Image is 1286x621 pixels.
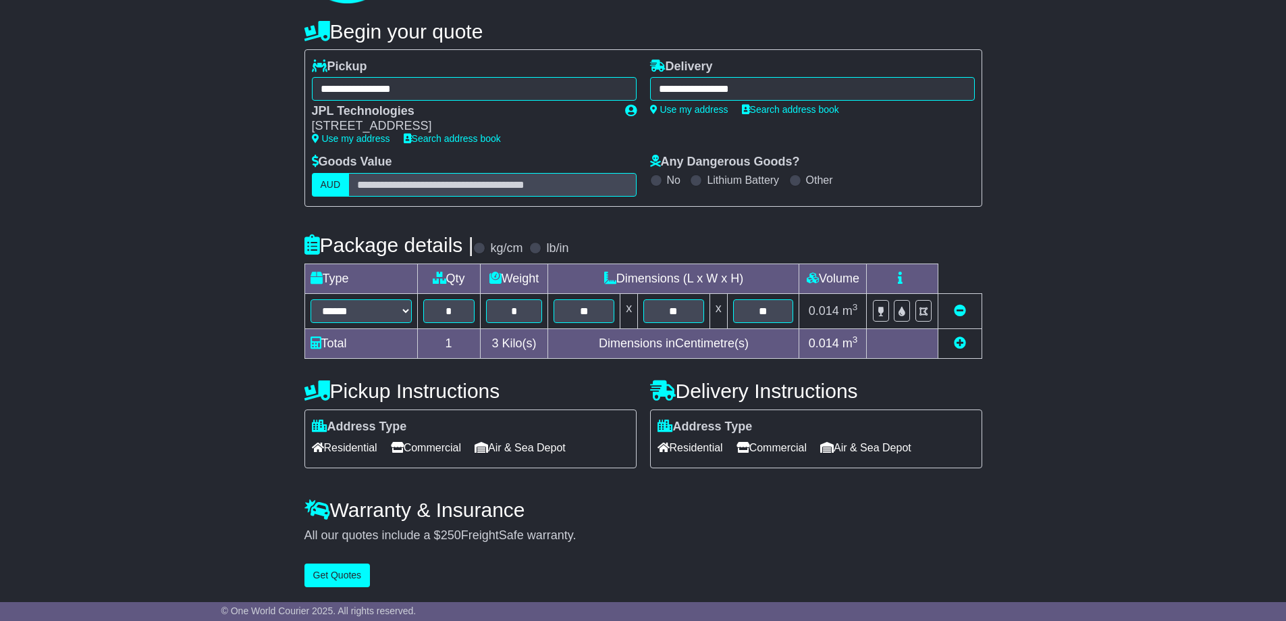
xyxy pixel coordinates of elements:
[650,104,728,115] a: Use my address
[809,337,839,350] span: 0.014
[736,437,807,458] span: Commercial
[417,328,480,358] td: 1
[304,264,417,293] td: Type
[491,337,498,350] span: 3
[221,605,417,616] span: © One World Courier 2025. All rights reserved.
[312,119,612,134] div: [STREET_ADDRESS]
[842,304,858,318] span: m
[304,234,474,256] h4: Package details |
[304,328,417,358] td: Total
[312,420,407,434] label: Address Type
[809,304,839,318] span: 0.014
[954,304,966,318] a: Remove this item
[650,155,800,170] label: Any Dangerous Goods?
[954,337,966,350] a: Add new item
[312,155,392,170] label: Goods Value
[312,173,350,197] label: AUD
[799,264,867,293] td: Volume
[304,20,982,43] h4: Begin your quote
[806,174,833,187] label: Other
[417,264,480,293] td: Qty
[707,174,779,187] label: Lithium Battery
[304,564,371,587] button: Get Quotes
[304,499,982,521] h4: Warranty & Insurance
[480,328,548,358] td: Kilo(s)
[480,264,548,293] td: Weight
[853,302,858,312] sup: 3
[404,133,501,144] a: Search address book
[312,104,612,119] div: JPL Technologies
[650,59,713,74] label: Delivery
[658,437,723,458] span: Residential
[441,528,461,542] span: 250
[304,380,637,402] h4: Pickup Instructions
[548,328,799,358] td: Dimensions in Centimetre(s)
[312,133,390,144] a: Use my address
[304,528,982,543] div: All our quotes include a $ FreightSafe warranty.
[742,104,839,115] a: Search address book
[620,293,638,328] td: x
[709,293,727,328] td: x
[548,264,799,293] td: Dimensions (L x W x H)
[312,59,367,74] label: Pickup
[391,437,461,458] span: Commercial
[312,437,377,458] span: Residential
[667,174,680,187] label: No
[658,420,753,434] label: Address Type
[853,334,858,345] sup: 3
[650,380,982,402] h4: Delivery Instructions
[475,437,566,458] span: Air & Sea Depot
[490,241,523,256] label: kg/cm
[820,437,911,458] span: Air & Sea Depot
[842,337,858,350] span: m
[546,241,568,256] label: lb/in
